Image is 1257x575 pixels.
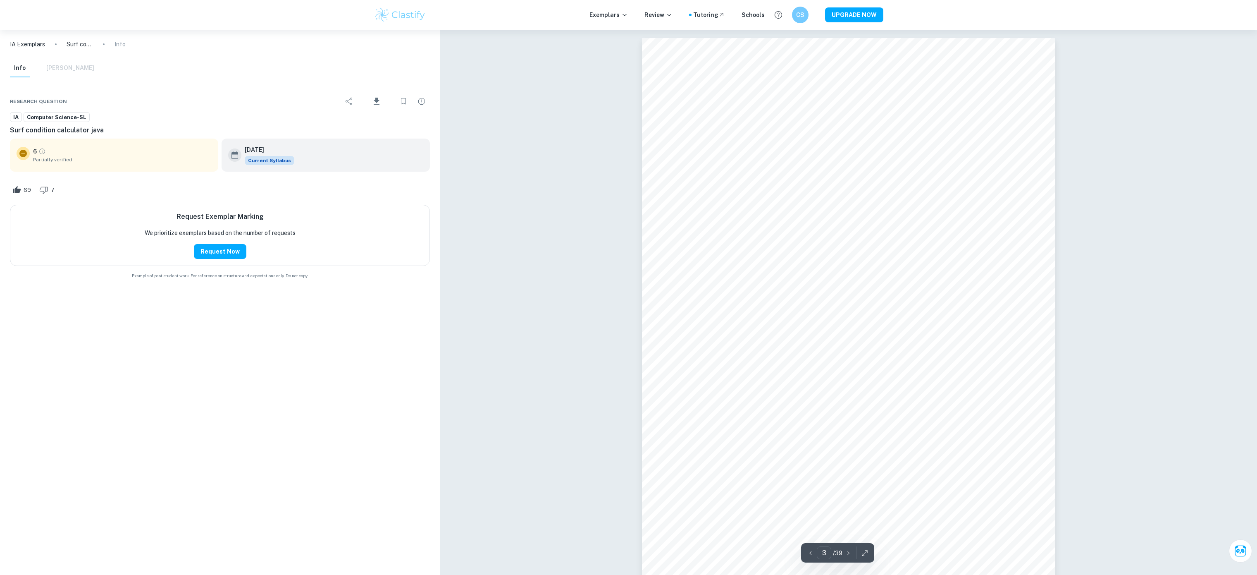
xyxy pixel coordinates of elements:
img: Clastify logo [374,7,427,23]
p: Surf condition calculator java [67,40,93,49]
button: Ask Clai [1229,539,1252,563]
div: Report issue [413,93,430,110]
div: Download [359,91,394,112]
h6: CS [795,10,805,19]
span: 69 [19,186,36,194]
p: Info [114,40,126,49]
div: Share [341,93,358,110]
p: Exemplars [589,10,628,19]
button: Request Now [194,244,246,259]
span: Current Syllabus [245,156,294,165]
span: Computer Science-SL [24,113,89,122]
h6: [DATE] [245,145,288,154]
a: IA [10,112,22,122]
span: Example of past student work. For reference on structure and expectations only. Do not copy. [10,273,430,279]
h6: Request Exemplar Marking [177,212,264,222]
div: Like [10,183,36,196]
button: UPGRADE NOW [825,7,883,22]
span: IA [10,113,21,122]
div: Dislike [37,183,59,196]
a: Computer Science-SL [24,112,90,122]
div: Bookmark [395,93,412,110]
div: This exemplar is based on the current syllabus. Feel free to refer to it for inspiration/ideas wh... [245,156,294,165]
h6: Surf condition calculator java [10,125,430,135]
p: 6 [33,147,37,156]
button: CS [792,7,809,23]
button: Info [10,59,30,77]
p: / 39 [833,549,842,558]
a: Grade partially verified [38,148,46,155]
button: Help and Feedback [771,8,785,22]
a: IA Exemplars [10,40,45,49]
p: We prioritize exemplars based on the number of requests [145,228,296,237]
p: Review [644,10,673,19]
span: Partially verified [33,156,212,163]
a: Tutoring [693,10,725,19]
span: Research question [10,98,67,105]
a: Schools [742,10,765,19]
span: 7 [46,186,59,194]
